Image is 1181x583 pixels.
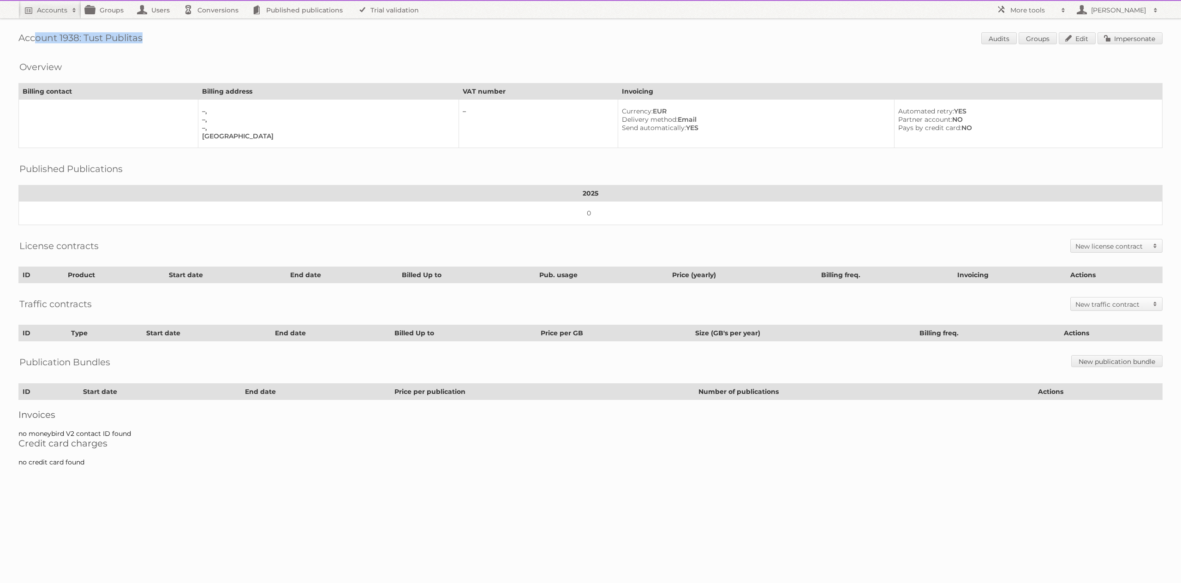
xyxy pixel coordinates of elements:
th: Product [64,267,165,283]
th: Start date [165,267,286,283]
a: Conversions [179,1,248,18]
th: VAT number [459,83,618,100]
th: Invoicing [953,267,1066,283]
th: Billing contact [19,83,198,100]
th: Size (GB's per year) [691,325,915,341]
a: Users [133,1,179,18]
th: Pub. usage [535,267,668,283]
th: Price per GB [537,325,691,341]
th: Start date [79,384,241,400]
h1: Account 1938: Tust Publitas [18,32,1163,46]
a: Impersonate [1097,32,1163,44]
span: Automated retry: [898,107,954,115]
span: Toggle [1148,239,1162,252]
a: [PERSON_NAME] [1070,1,1163,18]
th: Actions [1034,384,1163,400]
div: NO [898,124,1155,132]
div: EUR [622,107,887,115]
a: Edit [1059,32,1096,44]
div: –, [202,124,451,132]
h2: Published Publications [19,162,123,176]
h2: Credit card charges [18,438,1163,449]
span: Partner account: [898,115,952,124]
div: –, [202,107,451,115]
th: End date [286,267,398,283]
h2: Overview [19,60,62,74]
th: ID [19,325,67,341]
th: Billing address [198,83,459,100]
a: Accounts [18,1,81,18]
th: ID [19,267,64,283]
h2: More tools [1010,6,1056,15]
h2: New traffic contract [1075,300,1148,309]
th: Actions [1067,267,1163,283]
td: 0 [19,202,1163,225]
th: Start date [142,325,271,341]
div: YES [898,107,1155,115]
a: Trial validation [352,1,428,18]
h2: [PERSON_NAME] [1089,6,1149,15]
th: Billing freq. [817,267,953,283]
span: Send automatically: [622,124,686,132]
th: Billed Up to [390,325,537,341]
a: Groups [1019,32,1057,44]
div: [GEOGRAPHIC_DATA] [202,132,451,140]
th: Price per publication [390,384,694,400]
th: Invoicing [618,83,1163,100]
span: Toggle [1148,297,1162,310]
h2: Traffic contracts [19,297,92,311]
h2: Publication Bundles [19,355,110,369]
div: –, [202,115,451,124]
a: New license contract [1071,239,1162,252]
th: Type [67,325,142,341]
h2: Invoices [18,409,1163,420]
a: New traffic contract [1071,297,1162,310]
th: Number of publications [695,384,1034,400]
h2: New license contract [1075,242,1148,251]
th: End date [241,384,390,400]
span: Delivery method: [622,115,678,124]
th: 2025 [19,185,1163,202]
h2: License contracts [19,239,99,253]
td: – [459,100,618,148]
a: Audits [981,32,1017,44]
th: Price (yearly) [668,267,817,283]
th: Billed Up to [398,267,535,283]
th: Actions [1060,325,1163,341]
span: Pays by credit card: [898,124,961,132]
h2: Accounts [37,6,67,15]
div: Email [622,115,887,124]
a: Groups [81,1,133,18]
a: More tools [992,1,1070,18]
div: NO [898,115,1155,124]
a: Published publications [248,1,352,18]
a: New publication bundle [1071,355,1163,367]
th: Billing freq. [915,325,1060,341]
div: YES [622,124,887,132]
th: ID [19,384,79,400]
span: Currency: [622,107,653,115]
th: End date [271,325,390,341]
